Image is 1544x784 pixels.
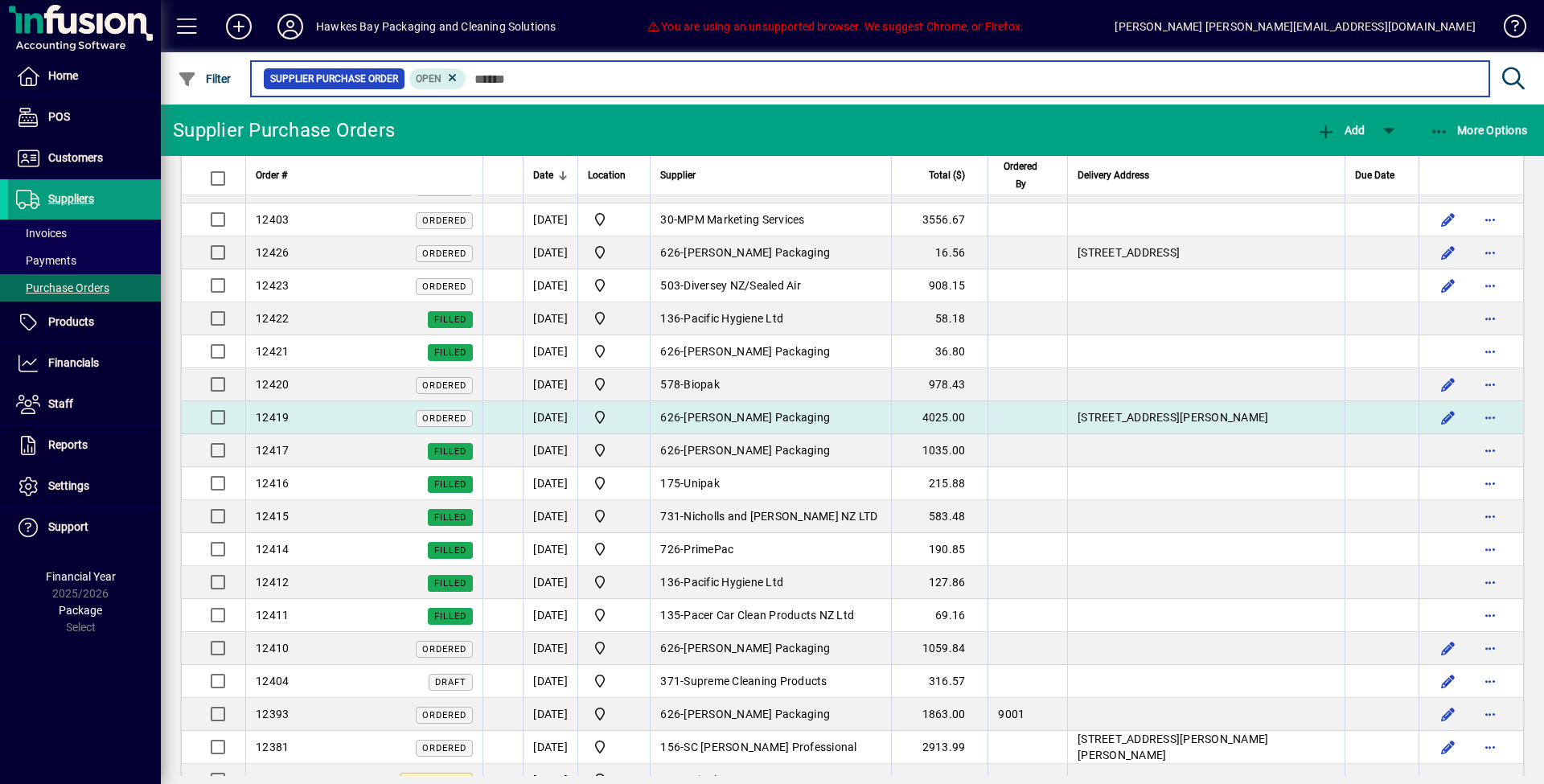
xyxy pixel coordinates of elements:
td: - [650,335,891,368]
span: [PERSON_NAME] Packaging [684,411,830,424]
span: Central [588,441,640,460]
span: Central [588,704,640,724]
button: Edit [1435,273,1461,298]
td: [DATE] [523,269,577,302]
a: Payments [8,247,161,274]
span: Ordered [422,215,466,226]
a: Financials [8,343,161,384]
span: POS [48,110,70,123]
span: Add [1316,124,1365,137]
td: [DATE] [523,368,577,401]
span: Central [588,737,640,757]
button: Profile [265,12,316,41]
button: More options [1477,536,1503,562]
div: Supplier [660,166,881,184]
span: Products [48,315,94,328]
span: 136 [660,576,680,589]
span: 136 [660,312,680,325]
button: Edit [1435,207,1461,232]
td: - [650,731,891,764]
td: - [650,203,891,236]
span: Ordered [422,281,466,292]
span: 12414 [256,543,289,556]
td: [DATE] [523,533,577,566]
td: - [650,236,891,269]
span: Supreme Cleaning Products [684,675,827,688]
span: 12411 [256,609,289,622]
button: More options [1477,339,1503,364]
td: [DATE] [523,401,577,434]
a: Staff [8,384,161,425]
span: 626 [660,708,680,720]
span: Supplier Purchase Order [270,71,398,87]
a: Knowledge Base [1492,3,1524,55]
button: Add [1312,116,1369,145]
span: [PERSON_NAME] Packaging [684,444,830,457]
div: Hawkes Bay Packaging and Cleaning Solutions [316,14,556,39]
span: Supplier [660,166,696,184]
button: Filter [174,64,236,93]
span: Purchase Orders [16,281,109,294]
td: - [650,566,891,599]
a: Home [8,56,161,96]
span: Location [588,166,626,184]
span: Ordered [422,413,466,424]
td: - [650,599,891,632]
span: Central [588,342,640,361]
span: Ordered By [998,158,1043,193]
span: 503 [660,279,680,292]
span: Nicholls and [PERSON_NAME] NZ LTD [684,510,877,523]
span: Reports [48,438,88,451]
span: 12421 [256,345,289,358]
button: Edit [1435,701,1461,727]
a: Reports [8,425,161,466]
span: Open [416,73,441,84]
td: [DATE] [523,599,577,632]
td: - [650,467,891,500]
td: 4025.00 [891,401,988,434]
span: Filled [434,611,466,622]
a: Invoices [8,220,161,247]
span: Staff [48,397,73,410]
td: 36.80 [891,335,988,368]
td: [DATE] [523,236,577,269]
td: [STREET_ADDRESS] [1067,236,1345,269]
span: 175 [660,477,680,490]
span: Filled [434,314,466,325]
td: 69.16 [891,599,988,632]
span: [PERSON_NAME] Packaging [684,345,830,358]
span: [PERSON_NAME] Packaging [684,246,830,259]
span: Central [588,638,640,658]
span: More Options [1430,124,1528,137]
span: Filled [434,545,466,556]
span: Filled [434,512,466,523]
span: Central [588,309,640,328]
span: Unipak [684,477,720,490]
span: 731 [660,510,680,523]
div: Due Date [1355,166,1409,184]
span: Order # [256,166,287,184]
td: - [650,269,891,302]
td: [DATE] [523,566,577,599]
td: 3556.67 [891,203,988,236]
a: Customers [8,138,161,179]
span: Draft [435,677,466,688]
span: 12410 [256,642,289,655]
td: - [650,665,891,698]
span: 30 [660,213,674,226]
span: Invoices [16,227,67,240]
span: 12417 [256,444,289,457]
button: More options [1477,701,1503,727]
button: Edit [1435,668,1461,694]
td: [DATE] [523,665,577,698]
span: 626 [660,642,680,655]
td: 1035.00 [891,434,988,467]
span: [PERSON_NAME] Packaging [684,708,830,720]
td: 908.15 [891,269,988,302]
span: 12403 [256,213,289,226]
button: More options [1477,371,1503,397]
span: Suppliers [48,192,94,205]
button: More options [1477,635,1503,661]
span: Filled [434,446,466,457]
button: More options [1477,404,1503,430]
